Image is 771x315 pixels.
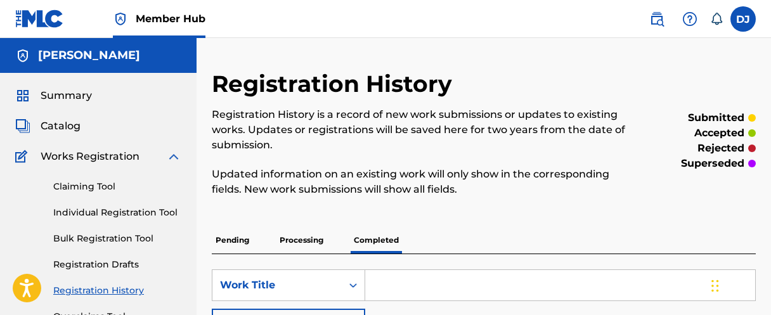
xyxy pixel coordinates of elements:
[41,88,92,103] span: Summary
[677,6,703,32] div: Help
[350,227,403,254] p: Completed
[53,258,181,271] a: Registration Drafts
[15,10,64,28] img: MLC Logo
[276,227,327,254] p: Processing
[15,119,30,134] img: Catalog
[15,119,81,134] a: CatalogCatalog
[15,88,92,103] a: SummarySummary
[53,284,181,297] a: Registration History
[41,119,81,134] span: Catalog
[710,13,723,25] div: Notifications
[15,48,30,63] img: Accounts
[212,167,631,197] p: Updated information on an existing work will only show in the corresponding fields. New work subm...
[38,48,140,63] h5: Derrick James
[730,6,756,32] div: User Menu
[708,254,771,315] iframe: Chat Widget
[53,232,181,245] a: Bulk Registration Tool
[166,149,181,164] img: expand
[41,149,139,164] span: Works Registration
[53,180,181,193] a: Claiming Tool
[688,110,744,125] p: submitted
[53,206,181,219] a: Individual Registration Tool
[136,11,205,26] span: Member Hub
[649,11,664,27] img: search
[212,227,253,254] p: Pending
[682,11,697,27] img: help
[694,125,744,141] p: accepted
[697,141,744,156] p: rejected
[681,156,744,171] p: superseded
[644,6,670,32] a: Public Search
[735,170,771,272] iframe: Resource Center
[212,70,458,98] h2: Registration History
[15,149,32,164] img: Works Registration
[220,278,334,293] div: Work Title
[15,88,30,103] img: Summary
[711,267,719,305] div: Drag
[113,11,128,27] img: Top Rightsholder
[212,107,631,153] p: Registration History is a record of new work submissions or updates to existing works. Updates or...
